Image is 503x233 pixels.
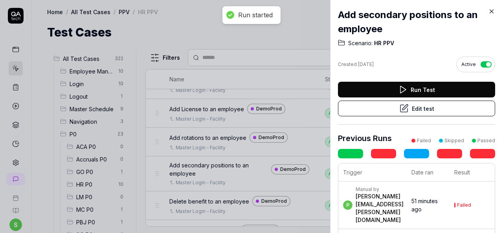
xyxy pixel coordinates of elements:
time: 51 minutes ago [411,198,438,213]
div: Failed [417,137,431,144]
div: Skipped [444,137,464,144]
div: Failed [457,203,471,207]
th: Date ran [407,163,450,182]
div: Manual by [356,186,404,193]
div: Passed [477,137,495,144]
time: [DATE] [358,61,374,67]
th: Result [450,163,495,182]
div: [PERSON_NAME][EMAIL_ADDRESS][PERSON_NAME][DOMAIN_NAME] [356,193,404,224]
span: Scenario: [348,39,373,47]
button: Edit test [338,101,495,116]
h3: Previous Runs [338,132,392,144]
div: Run started [238,11,273,19]
span: Active [461,61,476,68]
span: p [343,200,352,210]
span: HR PPV [373,39,394,47]
h2: Add secondary positions to an employee [338,8,495,36]
div: Created [338,61,374,68]
th: Trigger [338,163,407,182]
button: Run Test [338,82,495,97]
